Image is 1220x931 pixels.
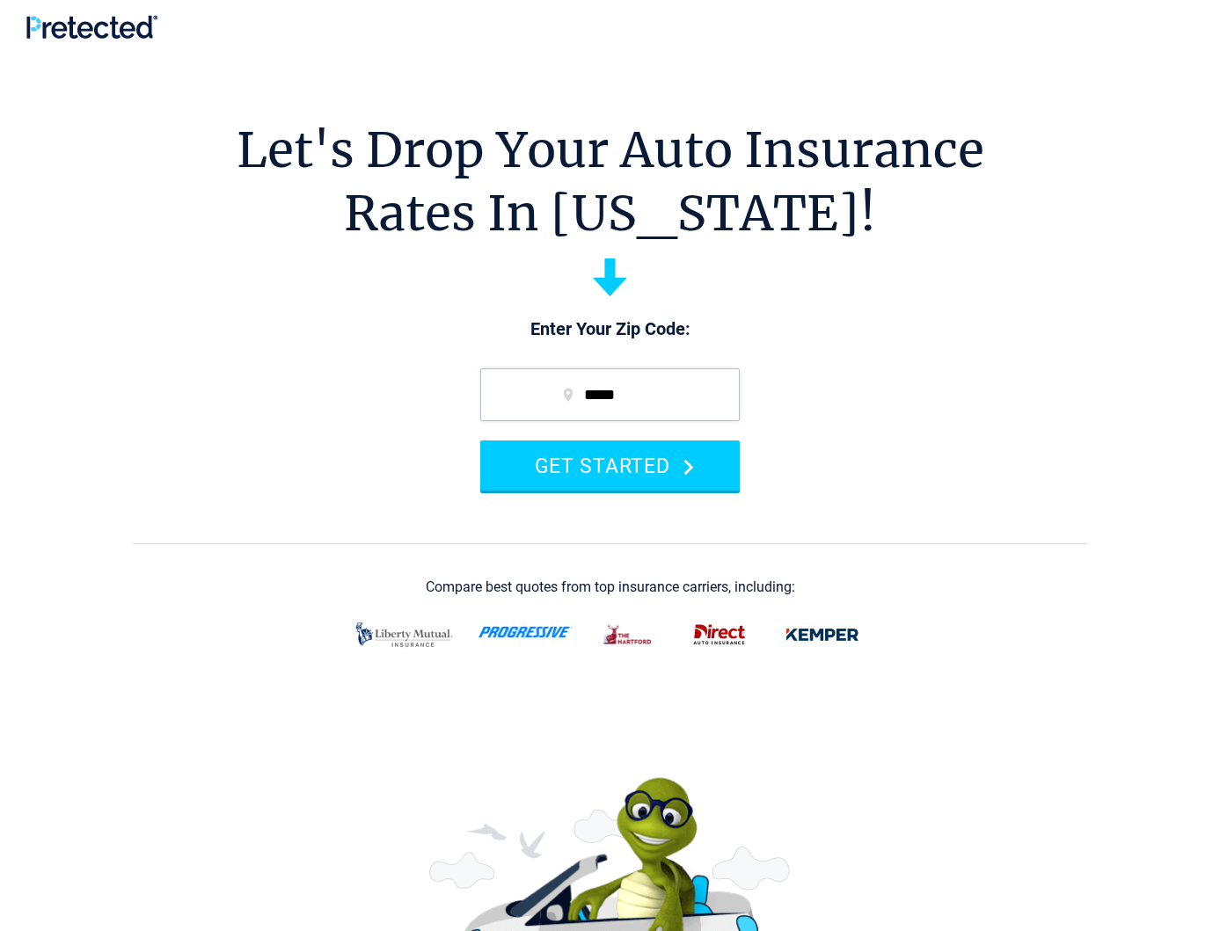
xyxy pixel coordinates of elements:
[480,440,740,491] button: GET STARTED
[426,579,795,595] div: Compare best quotes from top insurance carriers, including:
[479,626,573,638] img: progressive
[684,616,755,653] img: direct
[480,368,740,421] input: zip code
[351,614,457,656] img: liberty
[594,616,663,653] img: thehartford
[237,119,984,245] h1: Let's Drop Your Auto Insurance Rates In [US_STATE]!
[776,616,869,653] img: kemper
[26,15,157,39] img: Pretected Logo
[463,317,757,342] p: Enter Your Zip Code:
